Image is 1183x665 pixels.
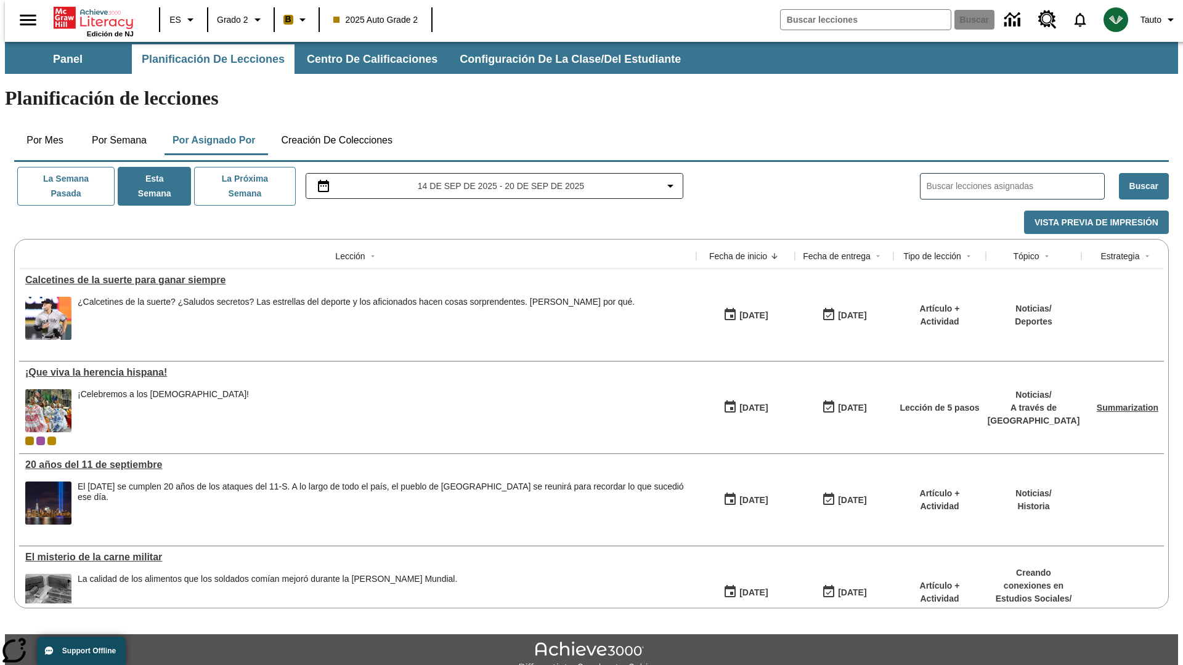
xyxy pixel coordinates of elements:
p: Noticias / [1015,487,1051,500]
div: Calcetines de la suerte para ganar siempre [25,275,690,286]
a: ¡Que viva la herencia hispana!, Lecciones [25,367,690,378]
div: [DATE] [739,400,768,416]
a: 20 años del 11 de septiembre, Lecciones [25,459,690,470]
a: Notificaciones [1064,4,1096,36]
p: La calidad de los alimentos que los soldados comían mejoró durante la [PERSON_NAME] Mundial. [78,574,457,584]
span: Grado 2 [217,14,248,26]
span: Tauto [1140,14,1161,26]
button: Sort [767,249,782,264]
button: Sort [871,249,885,264]
button: 09/16/25: Primer día en que estuvo disponible la lección [719,304,772,327]
p: A través de [GEOGRAPHIC_DATA] [988,401,1080,427]
div: Subbarra de navegación [5,42,1178,74]
div: [DATE] [739,308,768,323]
button: Perfil/Configuración [1136,9,1183,31]
button: Por mes [14,126,76,155]
div: Lección [335,250,365,262]
p: Artículo + Actividad [900,302,980,328]
p: Deportes [1015,315,1052,328]
button: Abrir el menú lateral [10,2,46,38]
div: Estrategia [1100,250,1139,262]
div: Tipo de lección [903,250,961,262]
img: Fotografía en blanco y negro que muestra cajas de raciones de comida militares con la etiqueta U.... [25,574,71,617]
p: Artículo + Actividad [900,487,980,513]
button: 09/14/25: Último día en que podrá accederse la lección [818,581,871,604]
a: Calcetines de la suerte para ganar siempre, Lecciones [25,275,690,286]
a: Centro de recursos, Se abrirá en una pestaña nueva. [1031,3,1064,36]
div: New 2025 class [47,437,56,445]
div: [DATE] [838,585,866,600]
button: Sort [961,249,976,264]
button: Sort [365,249,380,264]
button: 09/14/25: Primer día en que estuvo disponible la lección [719,581,772,604]
div: OL 2025 Auto Grade 3 [36,437,45,445]
button: 09/21/25: Último día en que podrá accederse la lección [818,396,871,419]
span: B [285,12,291,27]
p: Lección de 5 pasos [900,401,979,414]
svg: Collapse Date Range Filter [663,179,678,193]
div: ¡Que viva la herencia hispana! [25,367,690,378]
button: Grado: Grado 2, Elige un grado [212,9,270,31]
input: Buscar lecciones asignadas [927,177,1104,195]
div: [DATE] [739,585,768,600]
button: Vista previa de impresión [1024,211,1169,235]
p: Noticias / [1015,302,1052,315]
p: Artículo + Actividad [900,579,980,605]
span: 14 de sep de 2025 - 20 de sep de 2025 [418,180,584,193]
h1: Planificación de lecciones [5,87,1178,110]
button: Support Offline [37,637,126,665]
button: 09/15/25: Primer día en que estuvo disponible la lección [719,396,772,419]
p: Historia [1015,500,1051,513]
div: Tópico [1013,250,1039,262]
button: La próxima semana [194,167,295,206]
button: Boost El color de la clase es anaranjado claro. Cambiar el color de la clase. [278,9,315,31]
div: [DATE] [838,493,866,508]
div: Portada [54,4,134,38]
input: Buscar campo [781,10,951,30]
button: Por semana [82,126,157,155]
div: La calidad de los alimentos que los soldados comían mejoró durante la Segunda Guerra Mundial. [78,574,457,617]
button: La semana pasada [17,167,115,206]
span: ES [169,14,181,26]
a: El misterio de la carne militar , Lecciones [25,552,690,563]
img: Tributo con luces en la ciudad de Nueva York desde el Parque Estatal Liberty (Nueva Jersey) [25,482,71,525]
a: Summarization [1097,403,1158,413]
div: Fecha de inicio [709,250,767,262]
button: Buscar [1119,173,1169,199]
button: Sort [1140,249,1155,264]
div: [DATE] [838,400,866,416]
p: Noticias / [988,389,1080,401]
button: Panel [6,44,129,74]
div: ¡Celebremos a los [DEMOGRAPHIC_DATA]! [78,389,249,400]
button: Sort [1039,249,1054,264]
span: 2025 Auto Grade 2 [333,14,418,26]
a: Centro de información [997,3,1031,37]
div: ¡Celebremos a los hispanoamericanos! [78,389,249,432]
button: 09/16/25: Último día en que podrá accederse la lección [818,304,871,327]
div: ¿Calcetines de la suerte? ¿Saludos secretos? Las estrellas del deporte y los aficionados hacen co... [78,297,635,340]
img: avatar image [1104,7,1128,32]
div: [DATE] [739,493,768,508]
img: dos filas de mujeres hispanas en un desfile que celebra la cultura hispana. Las mujeres lucen col... [25,389,71,432]
div: Subbarra de navegación [5,44,692,74]
button: 09/14/25: Último día en que podrá accederse la lección [818,488,871,512]
button: Centro de calificaciones [297,44,447,74]
p: Creando conexiones en Estudios Sociales / [992,566,1075,605]
button: Configuración de la clase/del estudiante [450,44,691,74]
div: El misterio de la carne militar [25,552,690,563]
span: El 11 de septiembre de 2021 se cumplen 20 años de los ataques del 11-S. A lo largo de todo el paí... [78,482,690,525]
button: Lenguaje: ES, Selecciona un idioma [164,9,203,31]
button: Escoja un nuevo avatar [1096,4,1136,36]
div: ¿Calcetines de la suerte? ¿Saludos secretos? Las estrellas del deporte y los aficionados hacen co... [78,297,635,307]
span: Clase actual [25,437,34,445]
span: Edición de NJ [87,30,134,38]
button: Creación de colecciones [271,126,402,155]
img: un jugador de béisbol hace una pompa de chicle mientras corre. [25,297,71,340]
div: [DATE] [838,308,866,323]
a: Portada [54,6,134,30]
